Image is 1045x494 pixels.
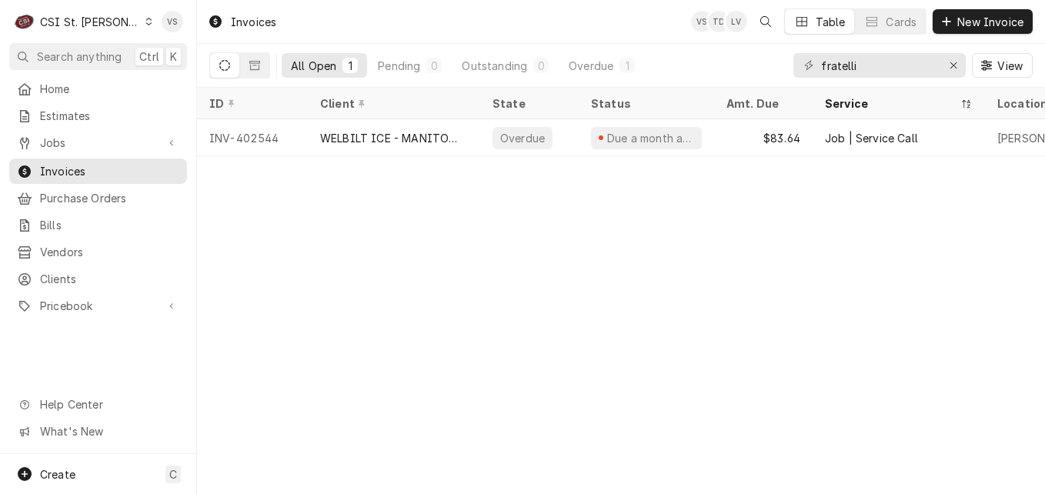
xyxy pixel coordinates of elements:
div: Overdue [499,130,546,146]
span: Clients [40,271,179,287]
div: Outstanding [462,58,527,74]
input: Keyword search [821,53,936,78]
div: $83.64 [714,119,813,156]
div: Amt. Due [726,95,797,112]
div: Pending [378,58,420,74]
span: Pricebook [40,298,156,314]
div: VS [691,11,713,32]
a: Go to Pricebook [9,293,187,319]
span: Create [40,468,75,481]
a: Bills [9,212,187,238]
span: Help Center [40,396,178,412]
span: Vendors [40,244,179,260]
div: State [492,95,566,112]
button: View [972,53,1033,78]
div: Client [320,95,465,112]
a: Go to Jobs [9,130,187,155]
div: LV [726,11,747,32]
span: Purchase Orders [40,190,179,206]
div: INV-402544 [197,119,308,156]
div: Cards [886,14,916,30]
div: Due a month ago [606,130,696,146]
span: What's New [40,423,178,439]
div: Status [591,95,699,112]
span: Jobs [40,135,156,151]
div: 0 [536,58,546,74]
button: Search anythingCtrlK [9,43,187,70]
div: ID [209,95,292,112]
div: 0 [429,58,439,74]
div: Vicky Stuesse's Avatar [691,11,713,32]
div: WELBILT ICE - MANITOWOC ICE [320,130,468,146]
span: View [994,58,1026,74]
button: New Invoice [933,9,1033,34]
a: Purchase Orders [9,185,187,211]
span: Estimates [40,108,179,124]
a: Home [9,76,187,102]
div: 1 [346,58,355,74]
span: Search anything [37,48,122,65]
div: Table [816,14,846,30]
div: TD [708,11,729,32]
div: Job | Service Call [825,130,918,146]
span: New Invoice [954,14,1027,30]
a: Clients [9,266,187,292]
div: CSI St. Louis's Avatar [14,11,35,32]
div: Lisa Vestal's Avatar [726,11,747,32]
div: 1 [623,58,632,74]
span: Home [40,81,179,97]
div: Tim Devereux's Avatar [708,11,729,32]
span: Invoices [40,163,179,179]
span: Bills [40,217,179,233]
div: Vicky Stuesse's Avatar [162,11,183,32]
a: Go to What's New [9,419,187,444]
button: Open search [753,9,778,34]
a: Go to Help Center [9,392,187,417]
a: Estimates [9,103,187,129]
span: C [169,466,177,482]
div: C [14,11,35,32]
div: Service [825,95,957,112]
div: VS [162,11,183,32]
button: Erase input [941,53,966,78]
span: K [170,48,177,65]
div: CSI St. [PERSON_NAME] [40,14,140,30]
div: Overdue [569,58,613,74]
div: All Open [291,58,336,74]
a: Vendors [9,239,187,265]
a: Invoices [9,159,187,184]
span: Ctrl [139,48,159,65]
